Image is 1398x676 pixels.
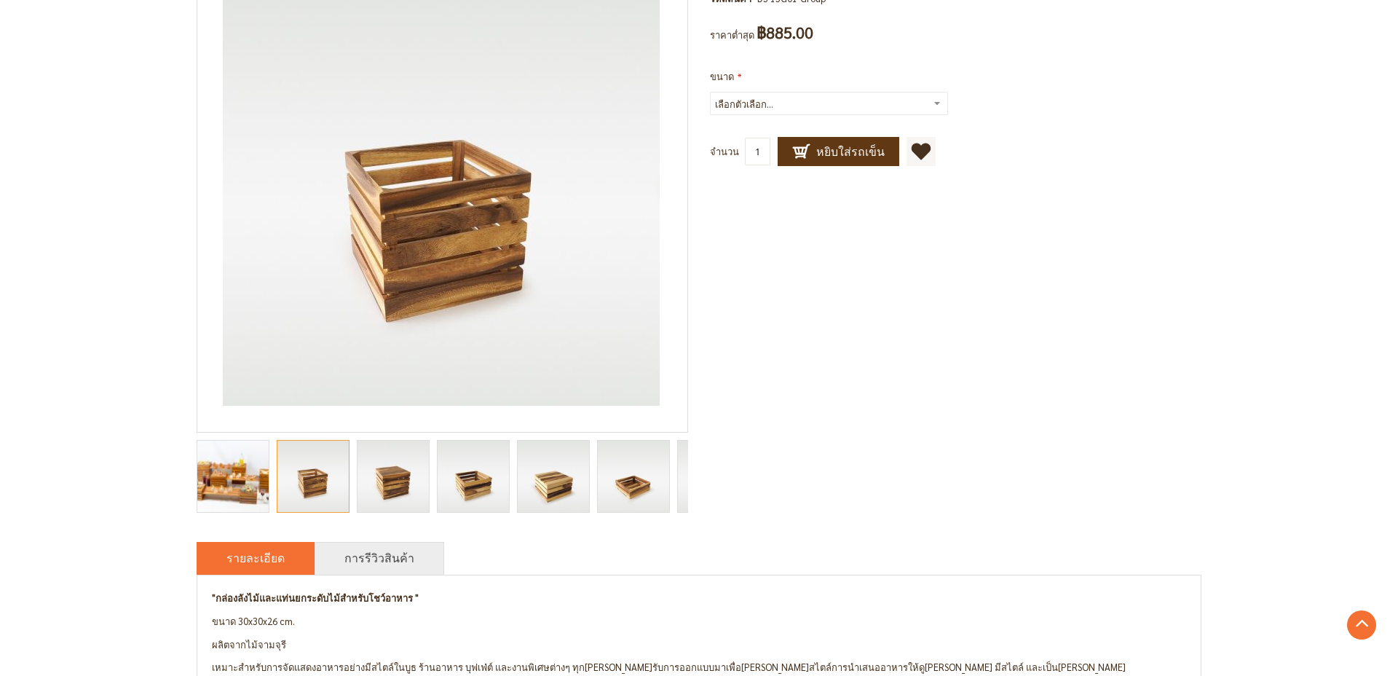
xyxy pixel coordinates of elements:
img: กล่องลังไม้และแท่นยกระดับไม้สำหรับโชว์อาหาร ทรงสี่เหลี่ยมจตุรัส [180,441,287,512]
b: "กล่องลังไม้และแท่นยกระดับไม้สำหรับโชว์อาหาร " [212,591,419,604]
img: กล่องลังไม้และแท่นยกระดับไม้สำหรับโชว์อาหาร ทรงสี่เหลี่ยมจตุรัส [358,441,429,512]
div: กล่องลังไม้และแท่นยกระดับไม้สำหรับโชว์อาหาร ทรงสี่เหลี่ยมจตุรัส [517,433,597,520]
div: กล่องลังไม้และแท่นยกระดับไม้สำหรับโชว์อาหาร ทรงสี่เหลี่ยมจตุรัส [437,433,517,520]
a: เพิ่มไปยังรายการโปรด [907,137,936,166]
div: กล่องลังไม้และแท่นยกระดับไม้สำหรับโชว์อาหาร ทรงสี่เหลี่ยมจตุรัส [597,433,677,520]
a: รายละเอียด [226,549,285,567]
div: กล่องลังไม้และแท่นยกระดับไม้สำหรับโชว์อาหาร ทรงสี่เหลี่ยมจตุรัส [677,433,757,520]
div: กล่องลังไม้และแท่นยกระดับไม้สำหรับโชว์อาหาร ทรงสี่เหลี่ยมจตุรัส [277,433,357,520]
img: กล่องลังไม้และแท่นยกระดับไม้สำหรับโชว์อาหาร ทรงสี่เหลี่ยมจตุรัส [518,441,589,512]
span: ฿885.00 [757,25,813,41]
img: กล่องลังไม้และแท่นยกระดับไม้สำหรับโชว์อาหาร ทรงสี่เหลี่ยมจตุรัส [678,441,749,512]
a: การรีวิวสินค้า [344,549,414,567]
img: กล่องลังไม้และแท่นยกระดับไม้สำหรับโชว์อาหาร ทรงสี่เหลี่ยมจตุรัส [438,441,509,512]
span: จำนวน [710,145,739,157]
a: Go to Top [1347,610,1376,640]
div: กล่องลังไม้และแท่นยกระดับไม้สำหรับโชว์อาหาร ทรงสี่เหลี่ยมจตุรัส [197,433,277,520]
span: หยิบใส่รถเข็น [792,143,885,160]
div: กล่องลังไม้และแท่นยกระดับไม้สำหรับโชว์อาหาร ทรงสี่เหลี่ยมจตุรัส [357,433,437,520]
span: ราคาต่ำสุด [710,28,754,41]
img: กล่องลังไม้และแท่นยกระดับไม้สำหรับโชว์อาหาร ทรงสี่เหลี่ยมจตุรัส [598,441,669,512]
p: ขนาด 30x30x26 cm. [212,613,1186,629]
button: หยิบใส่รถเข็น [778,137,899,166]
p: ผลิตจากไม้จามจุรี [212,637,1186,653]
span: ขนาด [710,70,734,82]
